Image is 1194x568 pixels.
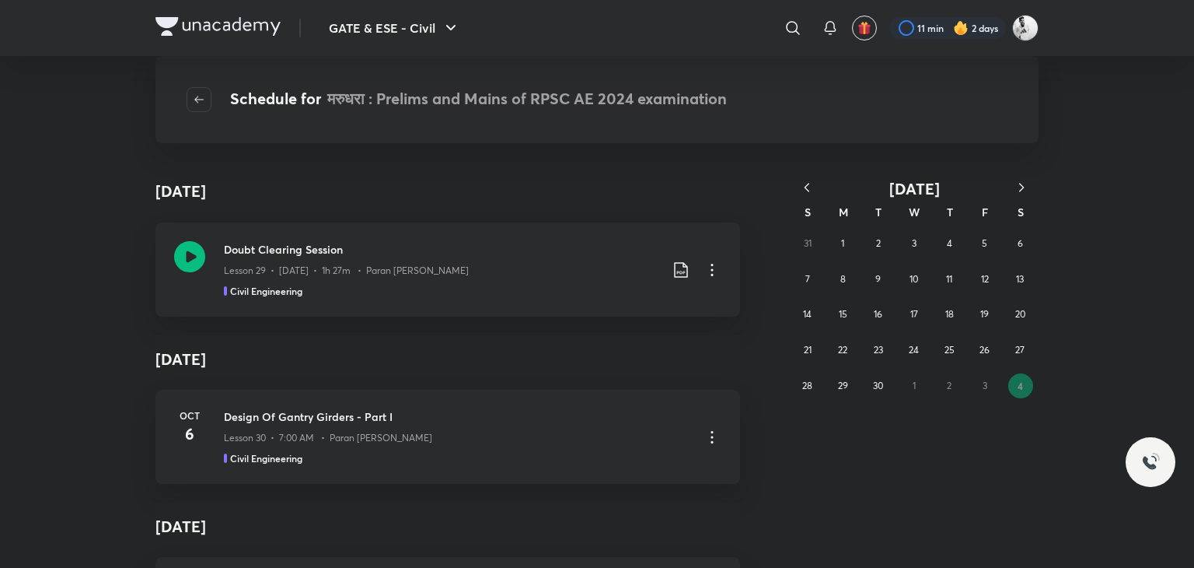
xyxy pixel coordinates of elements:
h4: [DATE] [155,503,740,551]
button: September 22, 2025 [830,338,855,363]
button: September 29, 2025 [830,373,855,398]
abbr: September 17, 2025 [910,308,918,320]
button: September 20, 2025 [1007,302,1032,327]
button: September 14, 2025 [795,302,820,327]
abbr: September 4, 2025 [947,237,952,249]
abbr: Thursday [947,205,953,219]
button: September 24, 2025 [902,338,927,363]
img: ttu [1141,453,1160,472]
button: September 17, 2025 [902,302,927,327]
button: September 9, 2025 [866,267,891,292]
h4: [DATE] [155,180,206,203]
abbr: September 28, 2025 [802,380,812,391]
button: [DATE] [824,179,1004,198]
h5: Civil Engineering [230,284,302,298]
img: streak [953,20,969,36]
button: September 25, 2025 [937,338,962,363]
button: September 2, 2025 [866,231,891,256]
button: September 1, 2025 [830,231,855,256]
button: GATE & ESE - Civil [319,12,470,44]
abbr: September 2, 2025 [876,237,881,249]
span: [DATE] [889,178,940,199]
img: avatar [857,21,871,35]
abbr: September 12, 2025 [981,273,989,285]
abbr: September 29, 2025 [838,380,848,391]
button: September 23, 2025 [866,338,891,363]
img: sveer yadav [1012,15,1039,41]
button: September 15, 2025 [830,302,855,327]
abbr: September 25, 2025 [944,344,955,356]
h4: 6 [174,422,205,446]
abbr: Saturday [1018,205,1024,219]
span: मरुधरा : Prelims and Mains of RPSC AE 2024 examination [327,88,727,109]
button: September 11, 2025 [937,267,962,292]
h4: Schedule for [230,87,727,112]
button: September 21, 2025 [795,338,820,363]
a: Oct6Design Of Gantry Girders - Part ILesson 30 • 7:00 AM • Paran [PERSON_NAME]Civil Engineering [155,390,740,484]
abbr: September 6, 2025 [1018,237,1023,249]
abbr: September 27, 2025 [1015,344,1025,356]
abbr: September 23, 2025 [874,344,883,356]
button: September 4, 2025 [937,231,962,256]
abbr: Wednesday [909,205,920,219]
button: September 3, 2025 [902,231,927,256]
abbr: September 15, 2025 [839,308,847,320]
abbr: September 10, 2025 [909,273,918,285]
abbr: September 1, 2025 [841,237,844,249]
button: September 19, 2025 [972,302,997,327]
p: Lesson 29 • [DATE] • 1h 27m • Paran [PERSON_NAME] [224,264,469,278]
abbr: September 3, 2025 [912,237,916,249]
button: September 10, 2025 [902,267,927,292]
button: September 26, 2025 [972,338,997,363]
img: Company Logo [155,17,281,36]
abbr: September 19, 2025 [980,308,989,320]
button: September 6, 2025 [1007,231,1032,256]
button: avatar [852,16,877,40]
button: September 16, 2025 [866,302,891,327]
a: Doubt Clearing SessionLesson 29 • [DATE] • 1h 27m • Paran [PERSON_NAME]Civil Engineering [155,223,740,317]
button: September 7, 2025 [795,267,820,292]
abbr: September 18, 2025 [945,308,954,320]
abbr: September 22, 2025 [838,344,847,356]
abbr: September 20, 2025 [1015,308,1025,320]
abbr: September 5, 2025 [982,237,987,249]
abbr: Monday [839,205,848,219]
button: September 8, 2025 [830,267,855,292]
abbr: September 9, 2025 [875,273,881,285]
h3: Doubt Clearing Session [224,241,659,258]
h5: Civil Engineering [230,451,302,465]
abbr: Tuesday [875,205,882,219]
abbr: September 14, 2025 [803,308,812,320]
abbr: Sunday [805,205,811,219]
h4: [DATE] [155,335,740,384]
abbr: September 16, 2025 [874,308,882,320]
abbr: September 13, 2025 [1016,273,1024,285]
abbr: September 26, 2025 [979,344,990,356]
button: September 30, 2025 [866,373,891,398]
abbr: September 24, 2025 [909,344,919,356]
a: Company Logo [155,17,281,40]
abbr: September 21, 2025 [804,344,812,356]
button: September 27, 2025 [1007,338,1032,363]
abbr: September 11, 2025 [946,273,952,285]
button: September 5, 2025 [972,231,997,256]
button: September 13, 2025 [1007,267,1032,292]
abbr: September 8, 2025 [840,273,846,285]
abbr: Friday [982,205,988,219]
button: September 28, 2025 [795,373,820,398]
button: September 12, 2025 [972,267,997,292]
h6: Oct [174,408,205,422]
abbr: September 30, 2025 [873,380,883,391]
p: Lesson 30 • 7:00 AM • Paran [PERSON_NAME] [224,431,432,445]
h3: Design Of Gantry Girders - Part I [224,408,690,425]
abbr: September 7, 2025 [805,273,810,285]
button: September 18, 2025 [937,302,962,327]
